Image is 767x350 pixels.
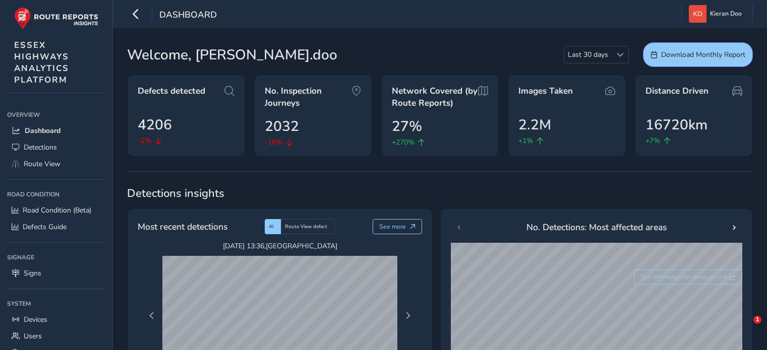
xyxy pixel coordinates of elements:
div: Overview [7,107,105,122]
div: AI [265,219,281,234]
span: Defects detected [138,85,205,97]
img: diamond-layout [689,5,706,23]
span: Kieran Doo [710,5,742,23]
span: +7% [645,135,660,146]
div: System [7,296,105,311]
span: ESSEX HIGHWAYS ANALYTICS PLATFORM [14,39,69,86]
a: Detections [7,139,105,156]
span: [DATE] 13:36 , [GEOGRAPHIC_DATA] [162,241,397,251]
span: 1 [753,316,761,324]
img: rr logo [14,7,98,30]
span: 2.2M [518,114,551,135]
span: 4206 [138,114,172,135]
a: Defects Guide [7,219,105,235]
div: Route View defect [281,219,335,234]
a: Dashboard [7,122,105,139]
span: Dashboard [25,126,61,135]
a: Users [7,328,105,344]
span: Devices [24,315,47,324]
span: Network Covered (by Route Reports) [392,85,479,109]
button: Download Monthly Report [643,42,753,67]
span: Signs [24,268,41,278]
div: Signage [7,250,105,265]
span: Route View [24,159,61,169]
span: See more [379,223,406,231]
span: No. Inspection Journeys [265,85,351,109]
span: 27% [392,116,422,137]
button: Kieran Doo [689,5,745,23]
span: Distance Driven [645,85,709,97]
span: Last 30 days [564,46,612,63]
span: Welcome, [PERSON_NAME].doo [127,44,337,65]
span: Dashboard [159,9,217,23]
a: Devices [7,311,105,328]
a: Route View [7,156,105,172]
button: See more [373,219,423,234]
span: AI [269,223,274,230]
span: 16720km [645,114,707,135]
span: Road Condition (Beta) [23,205,91,215]
div: Road Condition [7,187,105,202]
span: Defects Guide [23,222,67,232]
button: Next Page [401,309,415,323]
button: See difference for same period [634,269,743,285]
span: -2% [138,135,151,146]
span: 2032 [265,116,299,137]
span: Most recent detections [138,220,227,233]
span: No. Detections: Most affected areas [526,221,667,234]
span: +270% [392,137,415,148]
span: -16% [265,137,282,148]
button: Previous Page [145,309,159,323]
span: Download Monthly Report [661,50,745,59]
iframe: Intercom live chat [733,316,757,340]
span: +1% [518,135,533,146]
span: Images Taken [518,85,573,97]
span: Detections insights [127,186,753,201]
span: See difference for same period [640,273,726,281]
span: Users [24,331,42,341]
a: Road Condition (Beta) [7,202,105,219]
span: Route View defect [285,223,327,230]
span: Detections [24,143,57,152]
a: Signs [7,265,105,282]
